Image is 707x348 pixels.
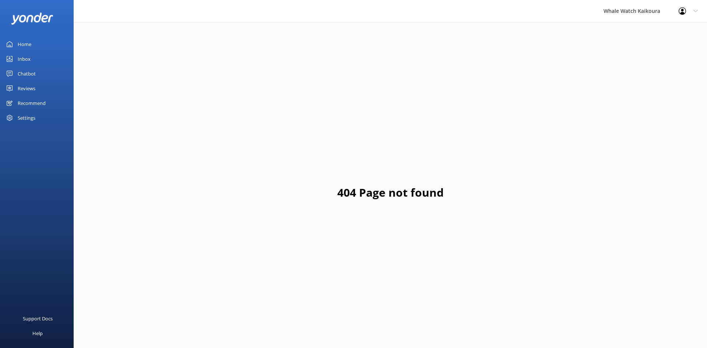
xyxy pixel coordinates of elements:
[18,66,36,81] div: Chatbot
[18,110,35,125] div: Settings
[18,96,46,110] div: Recommend
[18,37,31,52] div: Home
[32,326,43,341] div: Help
[337,184,444,201] h1: 404 Page not found
[11,13,53,25] img: yonder-white-logo.png
[18,81,35,96] div: Reviews
[23,311,53,326] div: Support Docs
[18,52,31,66] div: Inbox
